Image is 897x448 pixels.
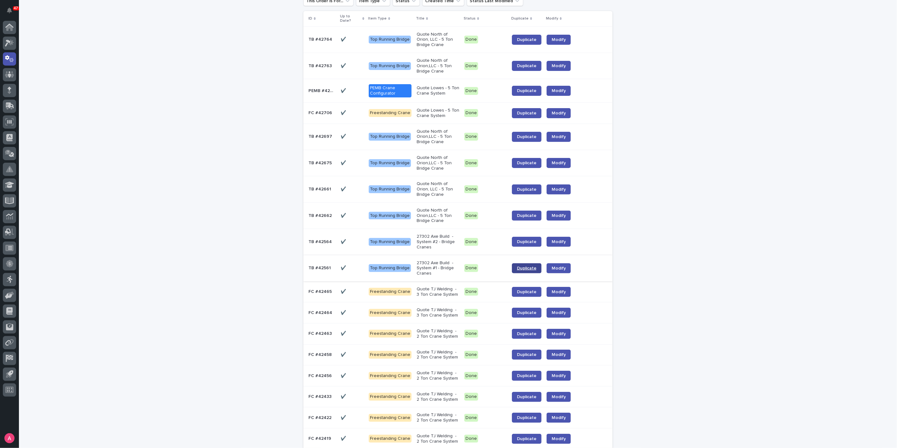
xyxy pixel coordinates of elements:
p: 27302 Axe Build - System #1 - Bridge Cranes [417,260,459,276]
p: TB #42661 [308,185,332,192]
span: Duplicate [517,332,536,336]
span: Modify [552,161,566,165]
tr: TB #42564TB #42564 ✔️✔️ Top Running Bridge27302 Axe Build - System #2 - Bridge CranesDoneDuplicat... [303,229,613,255]
a: Modify [547,287,571,297]
p: Title [416,15,425,22]
span: Duplicate [517,64,536,68]
span: Duplicate [517,437,536,441]
p: Quote TJ Welding - 3 Ton Crane System [417,307,459,318]
p: TB #42763 [308,62,333,69]
div: Done [464,159,478,167]
p: ✔️ [341,330,347,336]
span: Duplicate [517,187,536,192]
a: Duplicate [512,329,542,339]
p: FC #42706 [308,109,333,116]
a: Duplicate [512,308,542,318]
div: Top Running Bridge [369,133,411,141]
p: Quote North of Orion, LLC - 5 Ton Bridge Crane [417,32,459,48]
p: ✔️ [341,185,347,192]
div: Freestanding Crane [369,372,412,380]
div: Top Running Bridge [369,36,411,44]
span: Modify [552,290,566,294]
a: Duplicate [512,132,542,142]
a: Duplicate [512,108,542,118]
p: TB #42697 [308,133,333,139]
p: Modify [546,15,558,22]
p: ✔️ [341,36,347,42]
a: Duplicate [512,35,542,45]
a: Modify [547,184,571,195]
span: Modify [552,38,566,42]
span: Duplicate [517,395,536,399]
span: Duplicate [517,290,536,294]
div: Done [464,109,478,117]
a: Duplicate [512,263,542,273]
p: ✔️ [341,238,347,245]
a: Modify [547,86,571,96]
tr: PEMB #42713PEMB #42713 ✔️✔️ PEMB Crane ConfiguratorQuote Lowes - 5 Ton Crane SystemDoneDuplicateM... [303,79,613,103]
p: Quote TJ Welding - 2 Ton Crane System [417,433,459,444]
div: Done [464,414,478,422]
p: 27302 Axe Build - System #2 - Bridge Cranes [417,234,459,250]
p: Up to Date? [340,13,361,25]
span: Modify [552,266,566,271]
p: Item Type [368,15,387,22]
div: Done [464,185,478,193]
p: Quote TJ Welding - 2 Ton Crane System [417,350,459,360]
tr: TB #42561TB #42561 ✔️✔️ Top Running Bridge27302 Axe Build - System #1 - Bridge CranesDoneDuplicat... [303,255,613,281]
span: Modify [552,374,566,378]
p: ✔️ [341,372,347,379]
div: Done [464,87,478,95]
tr: FC #42422FC #42422 ✔️✔️ Freestanding CraneQuote TJ Welding - 2 Ton Crane SystemDoneDuplicateModify [303,407,613,428]
div: Freestanding Crane [369,288,412,296]
tr: TB #42661TB #42661 ✔️✔️ Top Running BridgeQuote North of Orion, LLC - 5 Ton Bridge CraneDoneDupli... [303,176,613,202]
p: Quote Lowes - 5 Ton Crane System [417,85,459,96]
p: Quote TJ Welding - 2 Ton Crane System [417,392,459,402]
span: Duplicate [517,266,536,271]
a: Modify [547,108,571,118]
p: TB #42662 [308,212,333,218]
tr: FC #42706FC #42706 ✔️✔️ Freestanding CraneQuote Lowes - 5 Ton Crane SystemDoneDuplicateModify [303,102,613,124]
tr: FC #42456FC #42456 ✔️✔️ Freestanding CraneQuote TJ Welding - 2 Ton Crane SystemDoneDuplicateModify [303,365,613,387]
div: Freestanding Crane [369,393,412,401]
button: Notifications [3,4,16,17]
tr: FC #42463FC #42463 ✔️✔️ Freestanding CraneQuote TJ Welding - 2 Ton Crane SystemDoneDuplicateModify [303,323,613,345]
span: Modify [552,111,566,115]
p: FC #42465 [308,288,333,294]
div: Done [464,330,478,338]
p: TB #42564 [308,238,333,245]
p: ✔️ [341,264,347,271]
span: Modify [552,437,566,441]
span: Modify [552,89,566,93]
p: ✔️ [341,309,347,316]
span: Duplicate [517,38,536,42]
a: Modify [547,371,571,381]
span: Duplicate [517,416,536,420]
div: Freestanding Crane [369,309,412,317]
div: Top Running Bridge [369,185,411,193]
p: ✔️ [341,109,347,116]
p: ✔️ [341,288,347,294]
div: Notifications47 [8,8,16,18]
div: Top Running Bridge [369,212,411,220]
p: Quote North of Orion, LLC - 5 Ton Bridge Crane [417,181,459,197]
p: Quote Lowes - 5 Ton Crane System [417,108,459,119]
span: Modify [552,352,566,357]
p: FC #42456 [308,372,333,379]
div: Done [464,62,478,70]
p: 47 [14,6,18,10]
p: ✔️ [341,62,347,69]
a: Duplicate [512,158,542,168]
span: Modify [552,240,566,244]
span: Duplicate [517,135,536,139]
a: Duplicate [512,350,542,360]
span: Modify [552,64,566,68]
a: Duplicate [512,86,542,96]
a: Modify [547,263,571,273]
span: Duplicate [517,374,536,378]
span: Modify [552,416,566,420]
a: Modify [547,434,571,444]
p: Quote North of Orion,LLC - 5 Ton Bridge Crane [417,129,459,145]
p: ✔️ [341,133,347,139]
p: Status [464,15,476,22]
